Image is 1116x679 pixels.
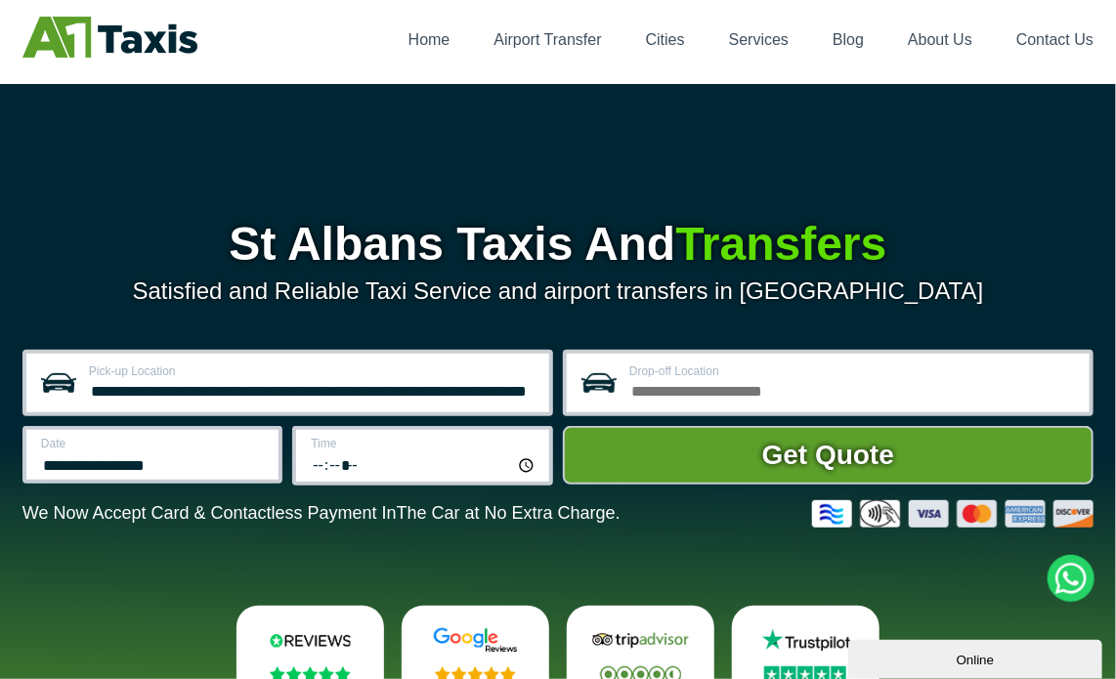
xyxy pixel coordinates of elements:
img: Reviews.io [258,627,363,654]
a: Home [408,31,451,48]
label: Date [41,438,267,449]
label: Pick-up Location [89,365,537,377]
a: Airport Transfer [494,31,601,48]
a: Contact Us [1016,31,1094,48]
button: Get Quote [563,426,1094,485]
label: Time [311,438,537,449]
p: We Now Accept Card & Contactless Payment In [22,503,621,524]
img: Trustpilot [753,627,858,654]
a: Cities [646,31,685,48]
a: About Us [908,31,972,48]
iframe: chat widget [848,636,1106,679]
span: The Car at No Extra Charge. [397,503,621,523]
p: Satisfied and Reliable Taxi Service and airport transfers in [GEOGRAPHIC_DATA] [22,277,1094,305]
a: Services [729,31,789,48]
a: Blog [833,31,864,48]
img: A1 Taxis St Albans LTD [22,17,197,58]
span: Transfers [675,218,886,270]
label: Drop-off Location [629,365,1078,377]
img: Google [423,627,528,654]
h1: St Albans Taxis And [22,221,1094,268]
img: Credit And Debit Cards [812,500,1094,528]
img: Tripadvisor [588,627,693,654]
